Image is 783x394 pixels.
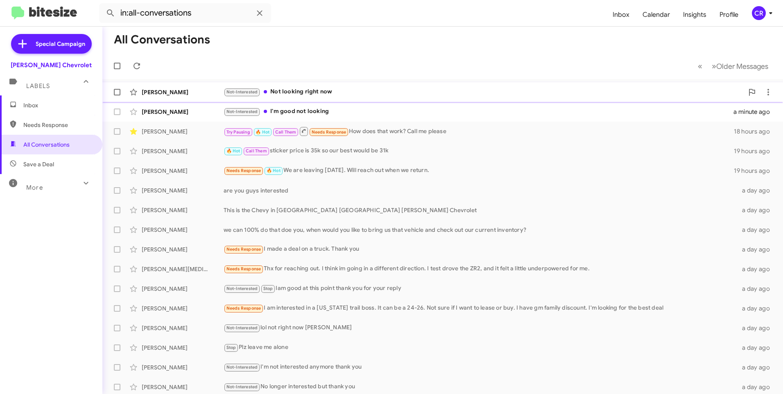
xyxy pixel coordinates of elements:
[734,147,776,155] div: 19 hours ago
[23,140,70,149] span: All Conversations
[226,365,258,370] span: Not-Interested
[224,303,737,313] div: I am interested in a [US_STATE] trail boss. It can be a 24-26. Not sure if I want to lease or buy...
[224,166,734,175] div: We are leaving [DATE]. Will reach out when we return.
[698,61,702,71] span: «
[737,186,776,195] div: a day ago
[114,33,210,46] h1: All Conversations
[224,146,734,156] div: sticker price is 35k so our best would be 31k
[142,226,224,234] div: [PERSON_NAME]
[142,147,224,155] div: [PERSON_NAME]
[733,108,776,116] div: a minute ago
[142,167,224,175] div: [PERSON_NAME]
[23,160,54,168] span: Save a Deal
[275,129,296,135] span: Call Them
[36,40,85,48] span: Special Campaign
[99,3,271,23] input: Search
[224,126,734,136] div: How does that work? Call me please
[737,206,776,214] div: a day ago
[26,184,43,191] span: More
[226,306,261,311] span: Needs Response
[226,247,261,252] span: Needs Response
[737,383,776,391] div: a day ago
[142,186,224,195] div: [PERSON_NAME]
[226,384,258,389] span: Not-Interested
[224,245,737,254] div: I made a deal on a truck. Thank you
[263,286,273,291] span: Stop
[713,3,745,27] a: Profile
[23,101,93,109] span: Inbox
[226,148,240,154] span: 🔥 Hot
[224,107,733,116] div: I'm good not looking
[734,167,776,175] div: 19 hours ago
[142,324,224,332] div: [PERSON_NAME]
[142,127,224,136] div: [PERSON_NAME]
[142,344,224,352] div: [PERSON_NAME]
[224,226,737,234] div: we can 100% do that doe you, when would you like to bring us that vehicle and check out our curre...
[226,325,258,331] span: Not-Interested
[226,89,258,95] span: Not-Interested
[256,129,269,135] span: 🔥 Hot
[267,168,281,173] span: 🔥 Hot
[142,88,224,96] div: [PERSON_NAME]
[23,121,93,129] span: Needs Response
[226,266,261,272] span: Needs Response
[606,3,636,27] a: Inbox
[752,6,766,20] div: CR
[712,61,716,71] span: »
[224,206,737,214] div: This is the Chevy in [GEOGRAPHIC_DATA] [GEOGRAPHIC_DATA] [PERSON_NAME] Chevrolet
[226,129,250,135] span: Try Pausing
[745,6,774,20] button: CR
[224,343,737,352] div: Plz leave me alone
[11,61,92,69] div: [PERSON_NAME] Chevrolet
[142,304,224,312] div: [PERSON_NAME]
[737,285,776,293] div: a day ago
[142,265,224,273] div: [PERSON_NAME][MEDICAL_DATA]
[737,226,776,234] div: a day ago
[677,3,713,27] a: Insights
[226,168,261,173] span: Needs Response
[737,245,776,254] div: a day ago
[224,264,737,274] div: Thx for reaching out. I think im going in a different direction. I test drove the ZR2, and it fel...
[693,58,773,75] nav: Page navigation example
[142,383,224,391] div: [PERSON_NAME]
[142,245,224,254] div: [PERSON_NAME]
[224,362,737,372] div: I'm not interested anymore thank you
[26,82,50,90] span: Labels
[142,206,224,214] div: [PERSON_NAME]
[312,129,346,135] span: Needs Response
[636,3,677,27] a: Calendar
[224,186,737,195] div: are you guys interested
[716,62,768,71] span: Older Messages
[737,324,776,332] div: a day ago
[224,382,737,392] div: No longer interested but thank you
[224,323,737,333] div: lol not right now [PERSON_NAME]
[246,148,267,154] span: Call Them
[737,265,776,273] div: a day ago
[226,286,258,291] span: Not-Interested
[11,34,92,54] a: Special Campaign
[693,58,707,75] button: Previous
[224,284,737,293] div: Iam good at this point thank you for your reply
[737,344,776,352] div: a day ago
[737,304,776,312] div: a day ago
[734,127,776,136] div: 18 hours ago
[142,108,224,116] div: [PERSON_NAME]
[737,363,776,371] div: a day ago
[707,58,773,75] button: Next
[224,87,744,97] div: Not looking right now
[142,363,224,371] div: [PERSON_NAME]
[226,109,258,114] span: Not-Interested
[142,285,224,293] div: [PERSON_NAME]
[226,345,236,350] span: Stop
